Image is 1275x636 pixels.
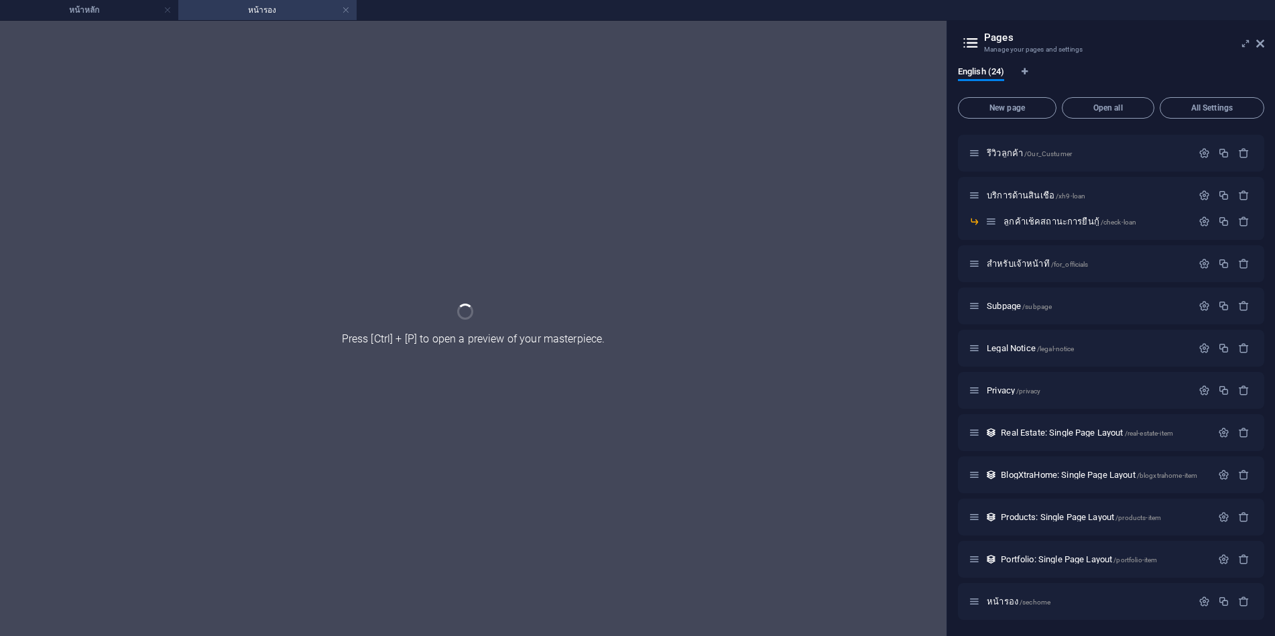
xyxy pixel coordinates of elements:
[987,385,1040,395] span: Click to open page
[983,191,1192,200] div: บริการด้านสินเชื่อ/xh9-loan
[1218,554,1229,565] div: Settings
[997,555,1211,564] div: Portfolio: Single Page Layout/portfolio-item
[1238,258,1250,269] div: Remove
[987,259,1089,269] span: Click to open page
[1218,342,1229,354] div: Duplicate
[1199,147,1210,159] div: Settings
[1024,150,1072,157] span: /Our_Custumer
[1218,385,1229,396] div: Duplicate
[987,343,1074,353] span: Click to open page
[958,66,1264,92] div: Language Tabs
[1137,472,1198,479] span: /blogxtrahome-item
[1238,190,1250,201] div: Remove
[1001,470,1197,480] span: Click to open page
[1218,596,1229,607] div: Duplicate
[1218,300,1229,312] div: Duplicate
[1218,147,1229,159] div: Duplicate
[1238,342,1250,354] div: Remove
[1218,427,1229,438] div: Settings
[999,217,1192,226] div: ลูกค้าเช็คสถานะการยื่นกู้/check-loan
[1022,303,1052,310] span: /subpage
[987,148,1072,158] span: Click to open page
[984,44,1237,56] h3: Manage your pages and settings
[997,513,1211,521] div: Products: Single Page Layout/products-item
[1068,104,1148,112] span: Open all
[178,3,357,17] h4: หน้ารอง
[1016,387,1040,395] span: /privacy
[1199,216,1210,227] div: Settings
[983,302,1192,310] div: Subpage/subpage
[1101,218,1137,226] span: /check-loan
[1199,342,1210,354] div: Settings
[1238,300,1250,312] div: Remove
[1238,216,1250,227] div: Remove
[1001,512,1161,522] span: Products: Single Page Layout
[1218,216,1229,227] div: Duplicate
[1037,345,1075,353] span: /legal-notice
[1199,385,1210,396] div: Settings
[1004,216,1136,227] span: Click to open page
[983,149,1192,157] div: รีวิวลูกค้า/Our_Custumer
[983,259,1192,268] div: สำหรับเจ้าหน้าที่/for_officials
[987,301,1052,311] span: Click to open page
[987,190,1085,200] span: Click to open page
[1238,147,1250,159] div: Remove
[964,104,1050,112] span: New page
[1166,104,1258,112] span: All Settings
[1199,596,1210,607] div: Settings
[1056,192,1085,200] span: /xh9-loan
[983,386,1192,395] div: Privacy/privacy
[1125,430,1173,437] span: /real-estate-item
[1001,428,1173,438] span: Click to open page
[1238,554,1250,565] div: Remove
[997,470,1211,479] div: BlogXtraHome: Single Page Layout/blogxtrahome-item
[1238,596,1250,607] div: Remove
[1199,300,1210,312] div: Settings
[985,511,997,523] div: This layout is used as a template for all items (e.g. a blog post) of this collection. The conten...
[1218,511,1229,523] div: Settings
[958,64,1004,82] span: English (24)
[958,97,1056,119] button: New page
[1199,258,1210,269] div: Settings
[984,31,1264,44] h2: Pages
[983,344,1192,353] div: Legal Notice/legal-notice
[1218,258,1229,269] div: Duplicate
[983,597,1192,606] div: หน้ารอง/sechome
[1113,556,1157,564] span: /portfolio-item
[1238,385,1250,396] div: Remove
[1218,469,1229,481] div: Settings
[985,427,997,438] div: This layout is used as a template for all items (e.g. a blog post) of this collection. The conten...
[1115,514,1161,521] span: /products-item
[1199,190,1210,201] div: Settings
[1051,261,1089,268] span: /for_officials
[1238,469,1250,481] div: Remove
[1001,554,1157,564] span: Click to open page
[985,554,997,565] div: This layout is used as a template for all items (e.g. a blog post) of this collection. The conten...
[1020,598,1050,606] span: /sechome
[1238,427,1250,438] div: Remove
[1062,97,1154,119] button: Open all
[1238,511,1250,523] div: Remove
[1218,190,1229,201] div: Duplicate
[1160,97,1264,119] button: All Settings
[985,469,997,481] div: This layout is used as a template for all items (e.g. a blog post) of this collection. The conten...
[997,428,1211,437] div: Real Estate: Single Page Layout/real-estate-item
[987,596,1050,607] span: Click to open page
